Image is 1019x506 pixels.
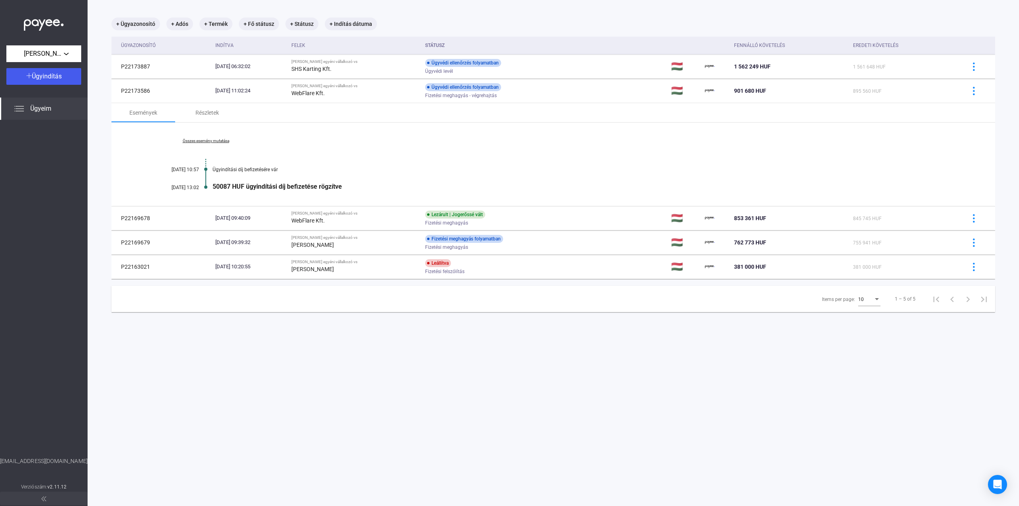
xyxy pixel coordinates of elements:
button: more-blue [965,258,982,275]
div: Indítva [215,41,285,50]
strong: v2.11.12 [47,484,66,490]
img: payee-logo [705,62,714,71]
td: P22169679 [111,231,212,254]
button: more-blue [965,210,982,227]
div: Open Intercom Messenger [988,475,1007,494]
mat-select: Items per page: [858,294,880,304]
div: [PERSON_NAME] egyéni vállalkozó vs [291,59,419,64]
img: plus-white.svg [26,73,32,78]
button: First page [928,291,944,307]
div: Fizetési meghagyás folyamatban [425,235,503,243]
img: more-blue [970,238,978,247]
a: Összes esemény mutatása [151,139,260,143]
span: 1 561 648 HUF [853,64,886,70]
div: Részletek [195,108,219,117]
div: Lezárult | Jogerőssé vált [425,211,485,219]
div: Ügyvédi ellenőrzés folyamatban [425,83,501,91]
span: 381 000 HUF [734,264,766,270]
div: 1 – 5 of 5 [895,294,916,304]
button: more-blue [965,82,982,99]
mat-chip: + Státusz [285,18,318,30]
strong: SHS Karting Kft. [291,66,332,72]
strong: [PERSON_NAME] [291,266,334,272]
img: arrow-double-left-grey.svg [41,496,46,501]
div: [PERSON_NAME] egyéni vállalkozó vs [291,211,419,216]
div: Eredeti követelés [853,41,898,50]
span: 10 [858,297,864,302]
div: Indítva [215,41,234,50]
td: 🇭🇺 [668,79,702,103]
div: [PERSON_NAME] egyéni vállalkozó vs [291,235,419,240]
div: Felek [291,41,419,50]
span: 853 361 HUF [734,215,766,221]
td: 🇭🇺 [668,231,702,254]
strong: WebFlare Kft. [291,217,325,224]
img: more-blue [970,87,978,95]
div: [DATE] 10:20:55 [215,263,285,271]
div: [DATE] 11:02:24 [215,87,285,95]
button: Ügyindítás [6,68,81,85]
mat-chip: + Ügyazonosító [111,18,160,30]
mat-chip: + Indítás dátuma [325,18,377,30]
span: Fizetési meghagyás [425,242,468,252]
span: [PERSON_NAME] egyéni vállalkozó [24,49,64,59]
div: Ügyindítási díj befizetésére vár [213,167,955,172]
button: more-blue [965,234,982,251]
td: P22169678 [111,206,212,230]
strong: [PERSON_NAME] [291,242,334,248]
mat-chip: + Adós [166,18,193,30]
button: Next page [960,291,976,307]
div: Események [129,108,157,117]
div: Leállítva [425,259,451,267]
div: [PERSON_NAME] egyéni vállalkozó vs [291,260,419,264]
mat-chip: + Termék [199,18,232,30]
strong: WebFlare Kft. [291,90,325,96]
div: Ügyvédi ellenőrzés folyamatban [425,59,501,67]
div: [DATE] 09:39:32 [215,238,285,246]
div: Ügyazonosító [121,41,156,50]
span: 901 680 HUF [734,88,766,94]
span: Ügyeim [30,104,51,113]
div: Ügyazonosító [121,41,209,50]
button: Previous page [944,291,960,307]
img: payee-logo [705,238,714,247]
img: more-blue [970,263,978,271]
div: Items per page: [822,295,855,304]
span: 755 941 HUF [853,240,882,246]
th: Státusz [422,37,668,55]
div: Eredeti követelés [853,41,955,50]
div: [DATE] 09:40:09 [215,214,285,222]
img: more-blue [970,214,978,223]
mat-chip: + Fő státusz [239,18,279,30]
img: list.svg [14,104,24,113]
span: Fizetési meghagyás [425,218,468,228]
td: 🇭🇺 [668,55,702,78]
img: payee-logo [705,86,714,96]
div: 50087 HUF ügyindítási díj befizetése rögzítve [213,183,955,190]
div: Fennálló követelés [734,41,847,50]
button: [PERSON_NAME] egyéni vállalkozó [6,45,81,62]
div: Felek [291,41,305,50]
button: Last page [976,291,992,307]
div: [DATE] 13:02 [151,185,199,190]
img: payee-logo [705,262,714,272]
div: Fennálló követelés [734,41,785,50]
td: P22173887 [111,55,212,78]
span: Ügyindítás [32,72,62,80]
td: 🇭🇺 [668,255,702,279]
img: more-blue [970,63,978,71]
img: white-payee-white-dot.svg [24,15,64,31]
span: 381 000 HUF [853,264,882,270]
div: [DATE] 06:32:02 [215,63,285,70]
button: more-blue [965,58,982,75]
div: [DATE] 10:57 [151,167,199,172]
span: 845 745 HUF [853,216,882,221]
span: 1 562 249 HUF [734,63,771,70]
td: P22173586 [111,79,212,103]
td: 🇭🇺 [668,206,702,230]
span: Ügyvédi levél [425,66,453,76]
span: 762 773 HUF [734,239,766,246]
span: Fizetési felszólítás [425,267,465,276]
span: 895 560 HUF [853,88,882,94]
div: [PERSON_NAME] egyéni vállalkozó vs [291,84,419,88]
